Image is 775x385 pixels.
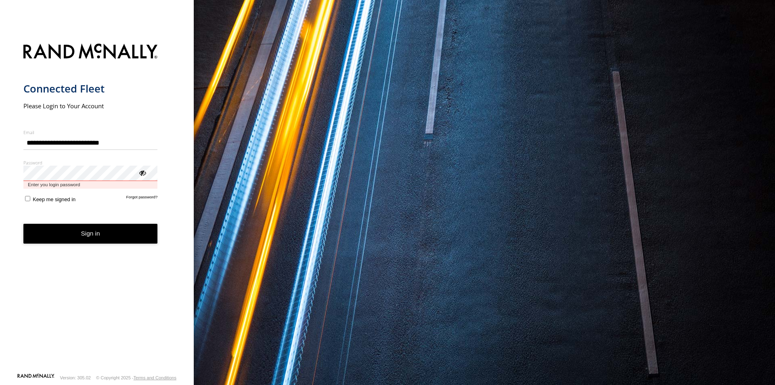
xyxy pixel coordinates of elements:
h1: Connected Fleet [23,82,158,95]
a: Forgot password? [126,195,158,202]
span: Enter you login password [23,181,158,189]
a: Visit our Website [17,374,54,382]
label: Password [23,160,158,166]
button: Sign in [23,224,158,244]
img: Rand McNally [23,42,158,63]
form: main [23,39,171,373]
label: Email [23,129,158,135]
h2: Please Login to Your Account [23,102,158,110]
div: © Copyright 2025 - [96,375,176,380]
div: Version: 305.02 [60,375,91,380]
input: Keep me signed in [25,196,30,201]
span: Keep me signed in [33,196,75,202]
div: ViewPassword [138,168,146,177]
a: Terms and Conditions [134,375,176,380]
